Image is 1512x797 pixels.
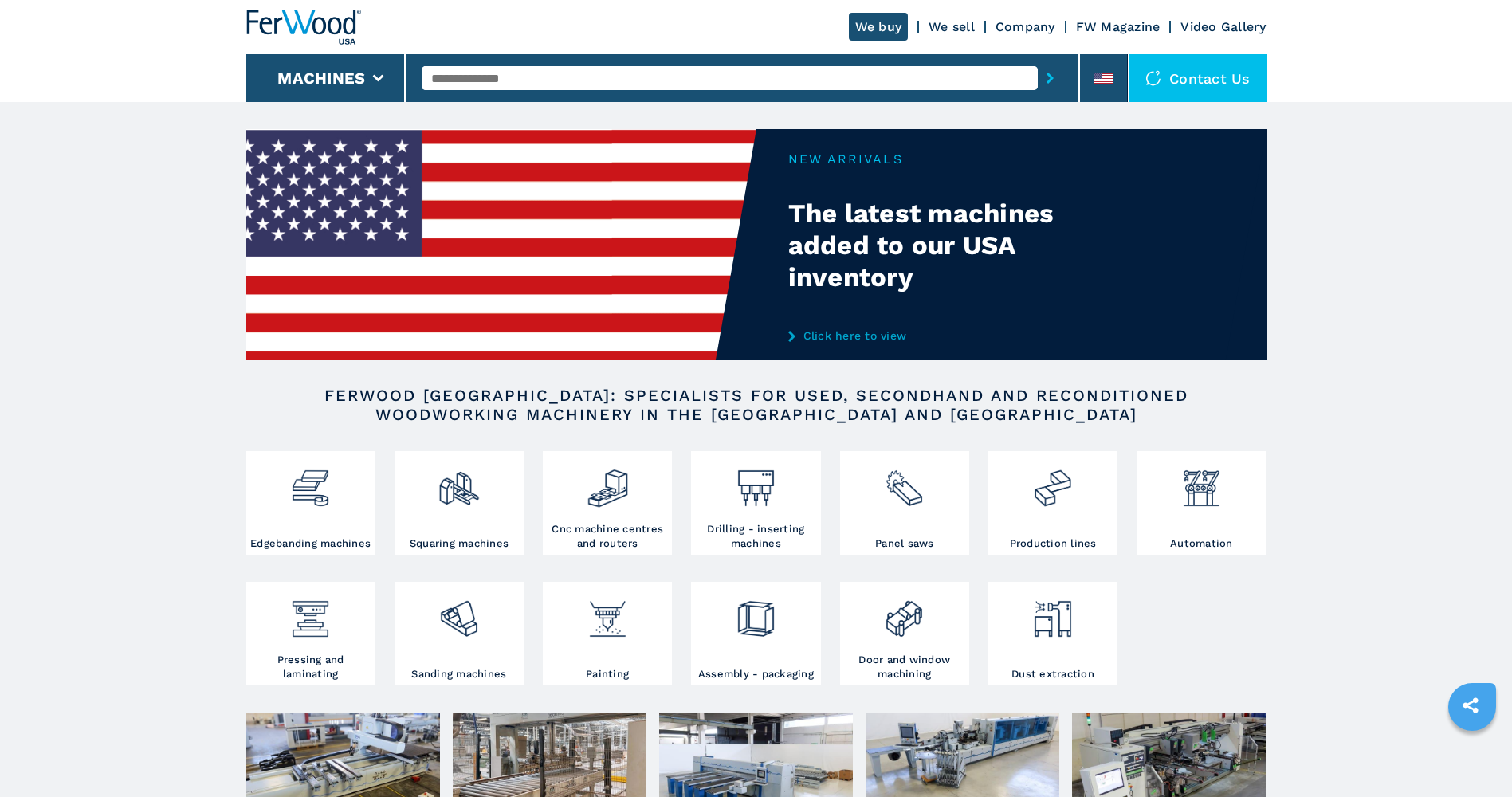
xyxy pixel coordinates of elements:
[1010,536,1097,551] h3: Production lines
[1031,455,1074,509] img: linee_di_produzione_2.png
[735,586,777,640] img: montaggio_imballaggio_2.png
[1011,667,1094,681] h3: Dust extraction
[395,451,524,555] a: Squaring machines
[695,522,816,551] h3: Drilling - inserting machines
[297,386,1215,424] h2: FERWOOD [GEOGRAPHIC_DATA]: SPECIALISTS FOR USED, SECONDHAND AND RECONDITIONED WOODWORKING MACHINE...
[849,13,909,41] a: We buy
[1038,60,1062,96] button: submit-button
[250,536,371,551] h3: Edgebanding machines
[929,19,975,34] a: We sell
[289,455,332,509] img: bordatrici_1.png
[1076,19,1161,34] a: FW Magazine
[1180,19,1266,34] a: Video Gallery
[438,586,480,640] img: levigatrici_2.png
[1031,586,1074,640] img: aspirazione_1.png
[1170,536,1233,551] h3: Automation
[996,19,1055,34] a: Company
[289,586,332,640] img: pressa-strettoia.png
[840,451,969,555] a: Panel saws
[1145,70,1161,86] img: Contact us
[277,69,365,88] button: Machines
[691,582,820,685] a: Assembly - packaging
[1451,685,1490,725] a: sharethis
[547,522,668,551] h3: Cnc machine centres and routers
[587,455,629,509] img: centro_di_lavoro_cnc_2.png
[840,582,969,685] a: Door and window machining
[411,667,506,681] h3: Sanding machines
[844,653,965,681] h3: Door and window machining
[788,329,1101,342] a: Click here to view
[691,451,820,555] a: Drilling - inserting machines
[410,536,509,551] h3: Squaring machines
[587,586,629,640] img: verniciatura_1.png
[698,667,814,681] h3: Assembly - packaging
[1180,455,1223,509] img: automazione.png
[988,451,1117,555] a: Production lines
[875,536,934,551] h3: Panel saws
[250,653,371,681] h3: Pressing and laminating
[246,10,361,45] img: Ferwood
[246,129,756,360] img: The latest machines added to our USA inventory
[1137,451,1266,555] a: Automation
[395,582,524,685] a: Sanding machines
[246,582,375,685] a: Pressing and laminating
[543,582,672,685] a: Painting
[735,455,777,509] img: foratrici_inseritrici_2.png
[586,667,629,681] h3: Painting
[438,455,480,509] img: squadratrici_2.png
[988,582,1117,685] a: Dust extraction
[883,586,925,640] img: lavorazione_porte_finestre_2.png
[1444,725,1500,785] iframe: Chat
[1129,54,1267,102] div: Contact us
[883,455,925,509] img: sezionatrici_2.png
[246,451,375,555] a: Edgebanding machines
[543,451,672,555] a: Cnc machine centres and routers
